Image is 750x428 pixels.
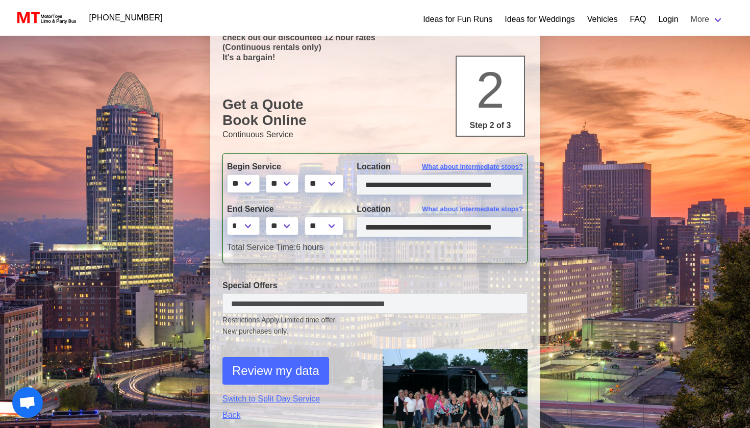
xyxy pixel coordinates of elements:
img: MotorToys Logo [14,11,77,25]
span: New purchases only. [222,326,528,337]
span: Limited time offer. [281,315,337,325]
label: End Service [227,203,341,215]
p: (Continuous rentals only) [222,42,528,52]
span: Total Service Time: [227,243,296,251]
span: 2 [476,61,505,118]
span: What about intermediate stops? [422,204,523,214]
span: What about intermediate stops? [422,162,523,172]
a: [PHONE_NUMBER] [83,8,169,28]
span: Location [357,162,391,171]
p: check out our discounted 12 hour rates [222,33,528,42]
a: Ideas for Weddings [505,13,575,26]
a: More [685,9,730,30]
p: Continuous Service [222,129,528,141]
h1: Get a Quote Book Online [222,96,528,129]
p: Step 2 of 3 [461,119,520,132]
p: It's a bargain! [222,53,528,62]
a: Vehicles [587,13,618,26]
a: FAQ [630,13,646,26]
span: Location [357,205,391,213]
button: Review my data [222,357,329,385]
a: Login [658,13,678,26]
a: Back [222,409,367,421]
label: Begin Service [227,161,341,173]
a: Open chat [12,387,43,418]
a: Switch to Split Day Service [222,393,367,405]
small: Restrictions Apply. [222,316,528,337]
label: Special Offers [222,280,528,292]
span: Review my data [232,362,319,380]
div: 6 hours [219,241,531,254]
a: Ideas for Fun Runs [423,13,492,26]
